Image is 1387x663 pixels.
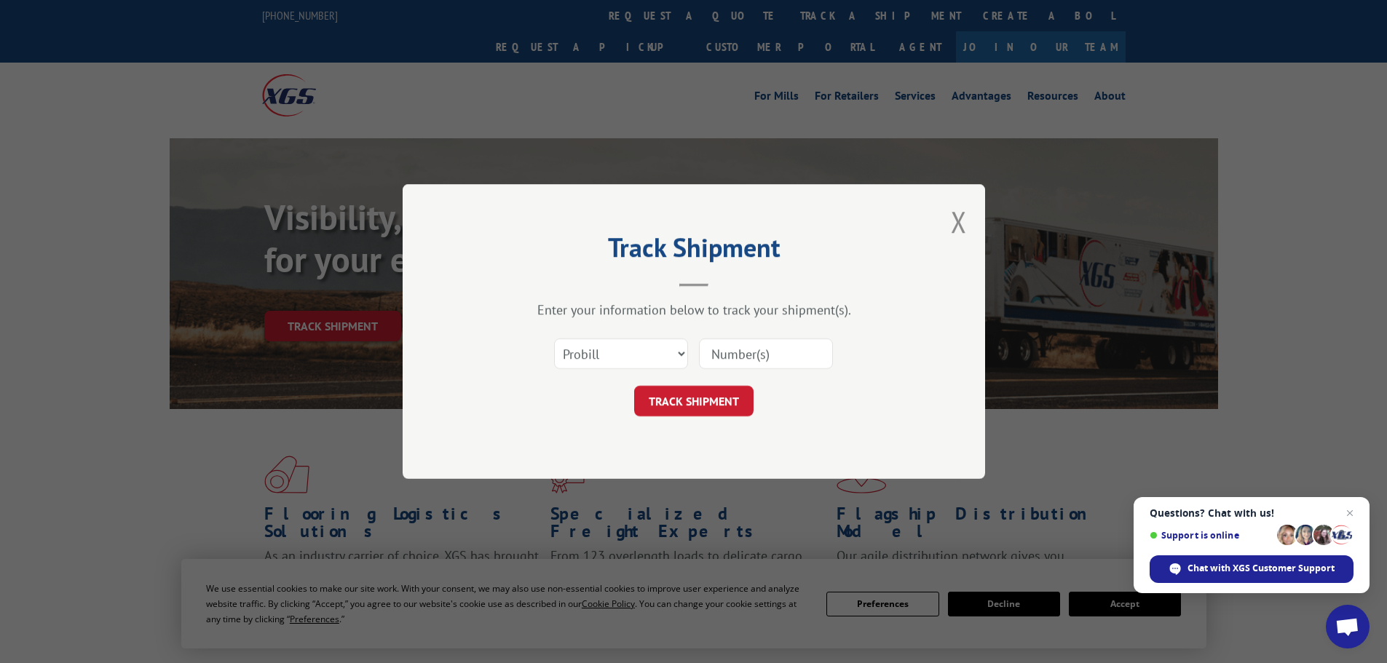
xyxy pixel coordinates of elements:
[475,237,912,265] h2: Track Shipment
[1341,504,1359,522] span: Close chat
[1150,555,1354,583] div: Chat with XGS Customer Support
[1150,507,1354,519] span: Questions? Chat with us!
[1150,530,1272,541] span: Support is online
[699,338,833,369] input: Number(s)
[1188,562,1335,575] span: Chat with XGS Customer Support
[634,386,754,416] button: TRACK SHIPMENT
[951,202,967,241] button: Close modal
[1326,605,1370,648] div: Open chat
[475,301,912,318] div: Enter your information below to track your shipment(s).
